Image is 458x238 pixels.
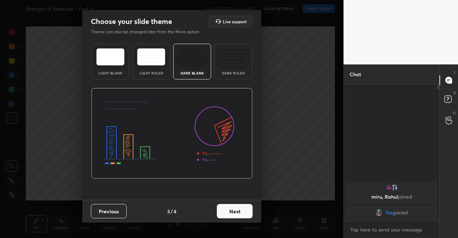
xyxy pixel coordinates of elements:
[219,71,248,75] div: Dark Ruled
[137,71,166,75] div: Light Ruled
[375,209,383,216] img: 9d3c740ecb1b4446abd3172a233dfc7b.png
[386,184,393,191] img: aab9373e004e41fbb1dd6d86c47cfef5.jpg
[344,180,439,221] div: grid
[344,65,367,84] p: Chat
[178,71,206,75] div: Dark Blank
[453,110,456,116] p: G
[137,48,165,65] img: lightRuledTheme.5fabf969.svg
[91,29,207,35] p: Theme can also be changed later from the More option
[96,71,125,75] div: Light Blank
[394,210,408,215] span: joined
[171,208,173,215] h4: /
[91,17,172,26] h2: Choose your slide theme
[385,210,394,215] span: You
[391,184,398,191] img: 8bcfa07d66804a6487053868e27987fe.jpg
[91,204,127,218] button: Previous
[398,193,412,200] span: joined
[453,90,456,96] p: D
[178,48,206,65] img: darkTheme.f0cc69e5.svg
[96,48,125,65] img: lightTheme.e5ed3b09.svg
[174,208,176,215] h4: 4
[350,194,433,200] p: miru, Rahul
[219,48,247,65] img: darkRuledTheme.de295e13.svg
[91,88,253,179] img: darkThemeBanner.d06ce4a2.svg
[167,208,170,215] h4: 3
[454,70,456,76] p: T
[223,19,247,24] h5: Live support
[217,204,253,218] button: Next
